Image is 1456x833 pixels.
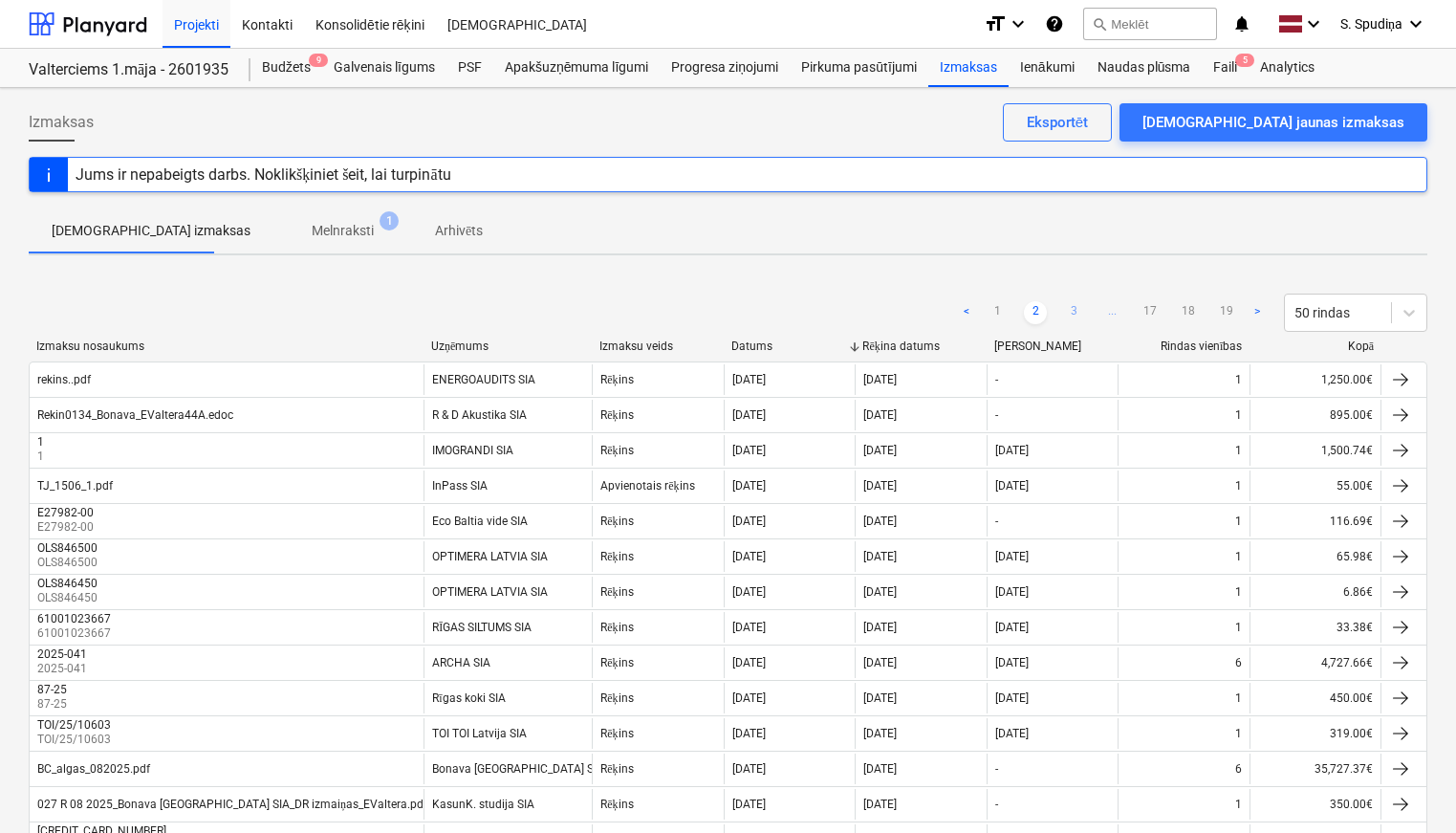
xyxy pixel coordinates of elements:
[446,49,493,87] a: PSF
[1250,789,1380,820] div: 350.00€
[1045,12,1064,35] i: Zināšanu pamats
[1250,577,1380,607] div: 6.86€
[1235,479,1242,493] div: 1
[863,585,897,599] div: [DATE]
[431,340,584,354] div: Uzņēmums
[600,515,633,529] div: Rēķins
[600,691,633,706] div: Rēķins
[37,718,111,732] div: TOI/25/10603
[322,49,446,87] a: Galvenais līgums
[1235,798,1242,811] div: 1
[863,408,897,422] div: [DATE]
[732,408,766,422] div: [DATE]
[1250,647,1380,678] div: 4,727.66€
[863,444,897,457] div: [DATE]
[76,165,451,184] div: Jums ir nepabeigts darbs. Noklikšķiniet šeit, lai turpinātu
[863,621,897,634] div: [DATE]
[732,479,766,493] div: [DATE]
[432,762,604,776] div: Bonava [GEOGRAPHIC_DATA] SIA
[955,301,978,324] a: Previous page
[432,621,532,635] div: RĪGAS SILTUMS SIA
[1235,585,1242,599] div: 1
[432,373,535,386] div: ENERGOAUDITS SIA
[37,647,87,661] div: 2025-041
[1360,741,1456,833] iframe: Chat Widget
[863,727,897,740] div: [DATE]
[1009,49,1086,87] a: Ienākumi
[600,621,633,635] div: Rēķins
[1202,49,1249,87] a: Faili5
[732,691,766,705] div: [DATE]
[1235,373,1242,386] div: 1
[600,656,633,670] div: Rēķins
[37,373,91,386] div: rekins..pdf
[1235,656,1242,669] div: 6
[1202,49,1249,87] div: Faili
[600,444,633,458] div: Rēķins
[995,479,1029,493] div: [DATE]
[435,221,483,241] p: Arhivēts
[1139,301,1162,324] a: Page 17
[1250,435,1380,466] div: 1,500.74€
[732,727,766,740] div: [DATE]
[37,683,67,696] div: 87-25
[600,762,633,777] div: Rēķins
[1235,515,1242,528] div: 1
[984,12,1007,35] i: format_size
[1250,754,1380,784] div: 35,727.37€
[928,49,1009,87] a: Izmaksas
[37,625,115,642] p: 61001023667
[432,656,490,669] div: ARCHA SIA
[1235,550,1242,563] div: 1
[986,301,1009,324] a: Page 1
[1024,301,1047,324] a: Page 2 is your current page
[1404,12,1427,35] i: keyboard_arrow_down
[37,408,233,422] div: Rekin0134_Bonava_EValtera44A.edoc
[863,479,897,493] div: [DATE]
[600,727,633,741] div: Rēķins
[493,49,660,87] a: Apakšuzņēmuma līgumi
[995,444,1029,457] div: [DATE]
[1250,471,1380,501] div: 55.00€
[1250,612,1380,643] div: 33.38€
[432,444,513,457] div: IMOGRANDI SIA
[1250,541,1380,572] div: 65.98€
[432,727,527,740] div: TOI TOI Latvija SIA
[599,340,716,353] div: Izmaksu veids
[37,590,101,606] p: OLS846450
[863,515,897,528] div: [DATE]
[790,49,928,87] a: Pirkuma pasūtījumi
[863,373,897,386] div: [DATE]
[995,515,998,528] div: -
[1235,691,1242,705] div: 1
[995,550,1029,563] div: [DATE]
[52,221,250,241] p: [DEMOGRAPHIC_DATA] izmaksas
[37,479,113,493] div: TJ_1506_1.pdf
[995,656,1029,669] div: [DATE]
[37,661,91,677] p: 2025-041
[660,49,790,87] a: Progresa ziņojumi
[995,585,1029,599] div: [DATE]
[1250,400,1380,430] div: 895.00€
[1249,49,1326,87] a: Analytics
[1083,8,1217,40] button: Meklēt
[37,435,44,449] div: 1
[1007,12,1030,35] i: keyboard_arrow_down
[1003,103,1112,142] button: Eksportēt
[1027,110,1088,135] div: Eksportēt
[732,444,766,457] div: [DATE]
[250,49,322,87] div: Budžets
[37,449,48,465] p: 1
[863,656,897,669] div: [DATE]
[1119,103,1427,142] button: [DEMOGRAPHIC_DATA] jaunas izmaksas
[432,585,548,599] div: OPTIMERA LATVIA SIA
[600,373,633,387] div: Rēķins
[37,798,427,812] div: 027 R 08 2025_Bonava [GEOGRAPHIC_DATA] SIA_DR izmaiņas_EValtera.pdf
[29,60,228,80] div: Valterciems 1.māja - 2601935
[37,577,98,590] div: OLS846450
[309,54,328,67] span: 9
